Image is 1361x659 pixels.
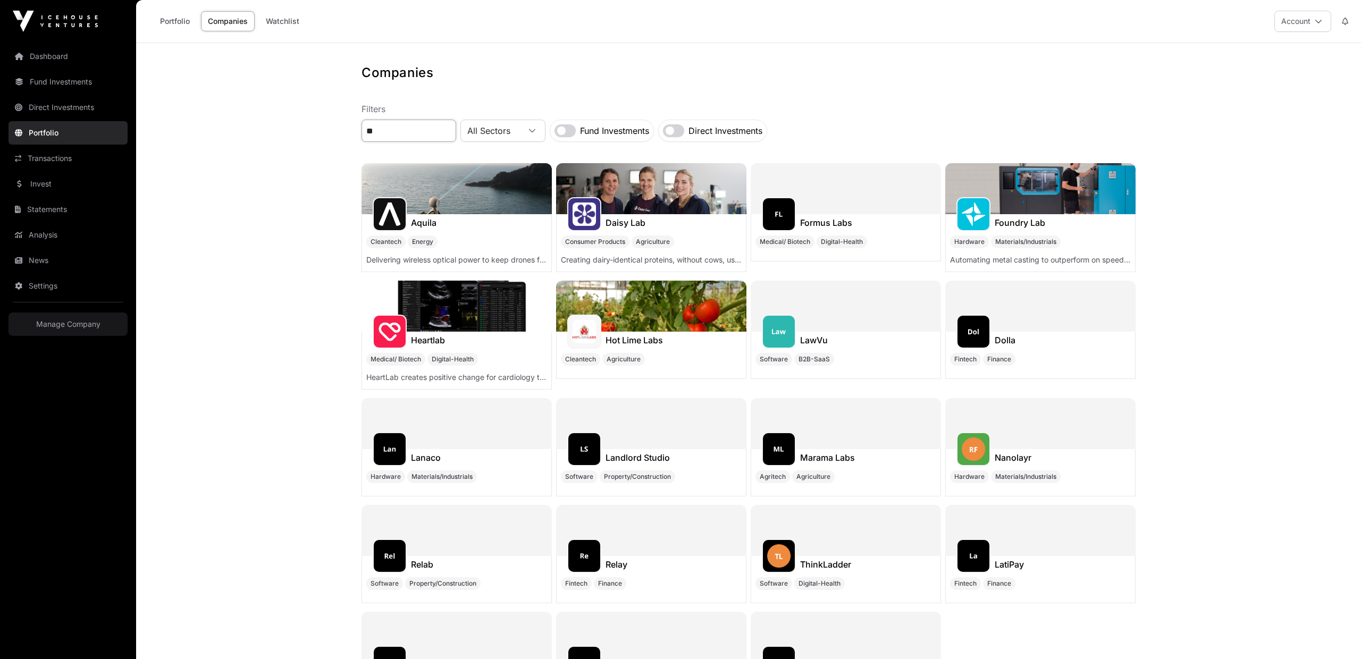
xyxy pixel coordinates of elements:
a: LatiPay [995,558,1024,571]
span: Materials/Industrials [995,238,1056,246]
a: Portfolio [153,11,197,31]
span: Materials/Industrials [995,472,1056,481]
span: Materials/Industrials [411,472,473,481]
h1: Foundry Lab [995,216,1045,229]
a: Invest [9,172,128,196]
img: Hot Lime Labs [556,281,746,332]
img: latipay114.png [962,544,985,568]
button: Account [1274,11,1331,32]
span: Hardware [954,472,985,481]
span: Digital-Health [821,238,863,246]
img: Foundry Lab [945,163,1136,214]
a: Dashboard [9,45,128,68]
h1: Landlord Studio [606,451,670,464]
p: Automating metal casting to outperform on speed, cost and properties. [950,255,1131,265]
span: Agritech [760,472,786,481]
h1: Marama Labs [800,451,855,464]
a: ThinkLadder [800,558,851,571]
label: Fund Investments [580,124,649,137]
a: Watchlist [259,11,306,31]
iframe: Chat Widget [1308,608,1361,659]
span: Fintech [954,579,977,588]
span: Hardware [371,472,401,481]
span: Finance [987,355,1011,364]
span: Digital-Health [799,579,841,588]
img: landlord-studio258.png [573,437,596,461]
img: revolution-fibres208.png [962,437,985,461]
img: output-onlinepngtools---2024-09-17T130428.988.png [378,320,401,343]
img: think-ladder146.png [767,544,791,568]
a: Relab [411,558,433,571]
span: Agriculture [636,238,670,246]
img: relab242.png [378,544,401,568]
a: Relay [606,558,627,571]
p: Delivering wireless optical power to keep drones flying forever. [366,255,547,265]
img: relay191.png [573,544,596,568]
img: Icehouse Ventures Logo [13,11,98,32]
a: Analysis [9,223,128,247]
span: Fintech [565,579,587,588]
span: Software [371,579,399,588]
img: Aquila [362,163,552,214]
span: Finance [987,579,1011,588]
a: Heartlab [411,334,445,347]
span: Software [760,355,788,364]
span: Cleantech [565,355,596,364]
img: Factor-favicon.svg [962,202,985,226]
span: Medical/ Biotech [760,238,810,246]
a: Settings [9,274,128,298]
a: Statements [9,198,128,221]
span: Energy [412,238,433,246]
span: Hardware [954,238,985,246]
a: LawVu [800,334,828,347]
span: Software [565,472,593,481]
label: Direct Investments [688,124,762,137]
a: Daisy Lab [606,216,645,229]
h1: Hot Lime Labs [606,334,663,347]
span: Agriculture [607,355,641,364]
span: B2B-SaaS [799,355,830,364]
img: Heartlab [362,281,552,332]
a: Aquila [411,216,436,229]
img: lanaco73.png [378,437,401,461]
span: Property/Construction [604,472,671,481]
a: Direct Investments [9,96,128,119]
img: dolla290.png [962,320,985,343]
a: Companies [201,11,255,31]
img: Daisy Lab [556,163,746,214]
span: Agriculture [796,472,830,481]
a: Fund Investments [9,70,128,94]
img: formus-labs314.png [767,202,791,226]
a: Dolla [995,334,1015,347]
a: Portfolio [9,121,128,145]
a: Nanolayr [995,451,1031,464]
a: Transactions [9,147,128,170]
span: Fintech [954,355,977,364]
span: Property/Construction [409,579,476,588]
img: hot_lime_labs_logo.jpeg [573,320,596,343]
p: HeartLab creates positive change for cardiology teams by significantly improving the cardiology i... [366,372,547,383]
img: lawvu201.png [767,320,791,343]
img: Aquila-favicon-1.svg [378,202,401,226]
span: Digital-Health [432,355,474,364]
img: marama-labs266.png [767,437,791,461]
a: Lanaco [411,451,441,464]
span: Consumer Products [565,238,625,246]
p: Filters [362,103,1136,115]
h1: Companies [362,64,1136,81]
a: Formus Labs [800,216,852,229]
span: Cleantech [371,238,401,246]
